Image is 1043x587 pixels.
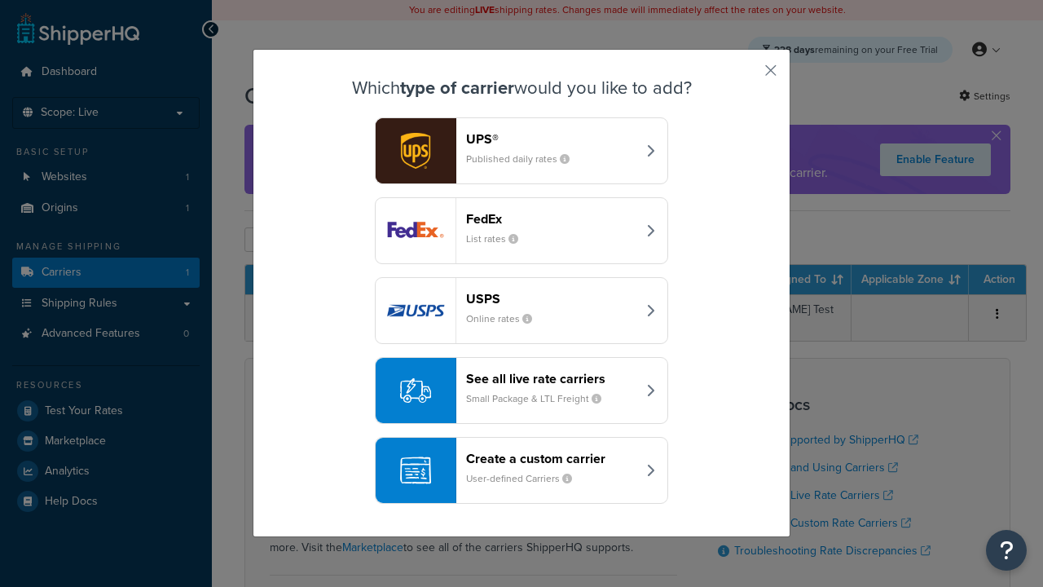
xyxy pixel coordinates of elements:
header: Create a custom carrier [466,451,636,466]
header: UPS® [466,131,636,147]
small: Small Package & LTL Freight [466,391,614,406]
h3: Which would you like to add? [294,78,749,98]
img: fedEx logo [376,198,455,263]
header: USPS [466,291,636,307]
img: icon-carrier-custom-c93b8a24.svg [400,455,431,486]
button: fedEx logoFedExList rates [375,197,668,264]
img: usps logo [376,278,455,343]
button: See all live rate carriersSmall Package & LTL Freight [375,357,668,424]
button: usps logoUSPSOnline rates [375,277,668,344]
small: Published daily rates [466,152,583,166]
header: See all live rate carriers [466,371,636,386]
button: Create a custom carrierUser-defined Carriers [375,437,668,504]
strong: type of carrier [400,74,514,101]
small: Online rates [466,311,545,326]
button: Open Resource Center [986,530,1027,571]
small: User-defined Carriers [466,471,585,486]
img: icon-carrier-liverate-becf4550.svg [400,375,431,406]
small: List rates [466,232,531,246]
header: FedEx [466,211,636,227]
button: ups logoUPS®Published daily rates [375,117,668,184]
img: ups logo [376,118,455,183]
